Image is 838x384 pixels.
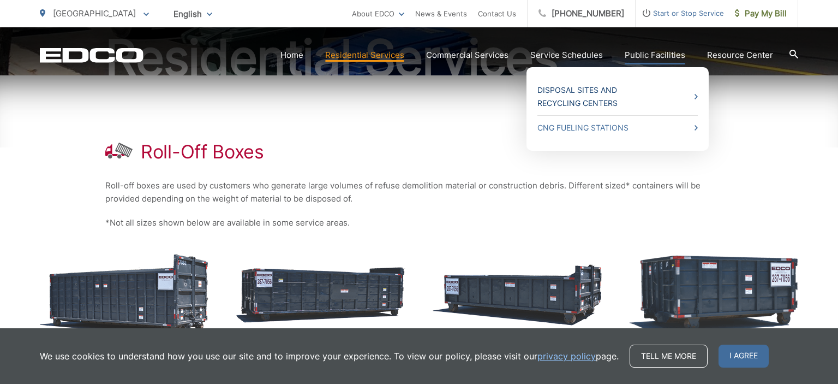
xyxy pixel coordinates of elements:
[478,7,516,20] a: Contact Us
[707,49,773,62] a: Resource Center
[433,264,602,326] img: roll-off-lowboy.png
[105,216,733,229] p: *Not all sizes shown below are available in some service areas.
[105,179,733,205] p: Roll-off boxes are used by customers who generate large volumes of refuse demolition material or ...
[325,49,404,62] a: Residential Services
[735,7,787,20] span: Pay My Bill
[280,49,303,62] a: Home
[141,141,264,163] h1: Roll-Off Boxes
[352,7,404,20] a: About EDCO
[236,267,405,323] img: roll-off-25-yard.png
[537,350,596,363] a: privacy policy
[537,121,698,134] a: CNG Fueling Stations
[537,84,698,110] a: Disposal Sites and Recycling Centers
[165,4,220,23] span: English
[415,7,467,20] a: News & Events
[53,8,136,19] span: [GEOGRAPHIC_DATA]
[629,255,798,335] img: roll-off-mini.png
[630,345,708,368] a: Tell me more
[40,350,619,363] p: We use cookies to understand how you use our site and to improve your experience. To view our pol...
[40,48,143,63] a: EDCD logo. Return to the homepage.
[530,49,603,62] a: Service Schedules
[426,49,508,62] a: Commercial Services
[625,49,685,62] a: Public Facilities
[719,345,769,368] span: I agree
[40,254,208,336] img: roll-off-40-yard.png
